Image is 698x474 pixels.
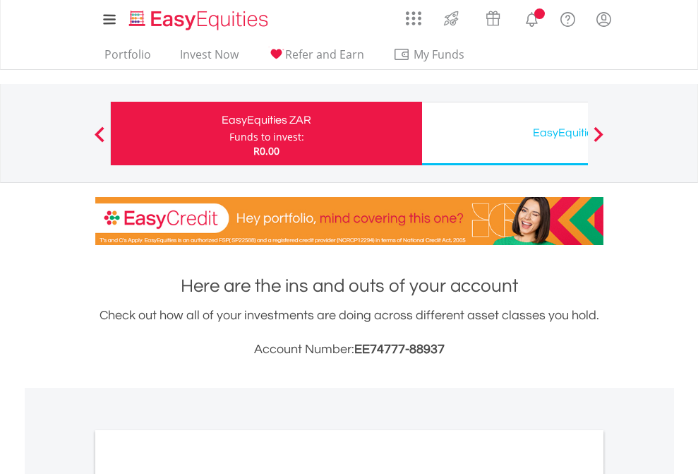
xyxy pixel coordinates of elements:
img: thrive-v2.svg [440,7,463,30]
img: EasyEquities_Logo.png [126,8,274,32]
div: Check out how all of your investments are doing across different asset classes you hold. [95,306,603,360]
span: R0.00 [253,144,279,158]
button: Previous [85,134,114,148]
a: Invest Now [174,47,244,69]
button: Next [584,134,613,148]
a: AppsGrid [397,4,431,26]
h3: Account Number: [95,340,603,360]
div: EasyEquities ZAR [119,110,414,130]
a: Portfolio [99,47,157,69]
a: Vouchers [472,4,514,30]
img: vouchers-v2.svg [481,7,505,30]
span: Refer and Earn [285,47,364,62]
a: My Profile [586,4,622,35]
h1: Here are the ins and outs of your account [95,273,603,299]
a: Home page [124,4,274,32]
a: Refer and Earn [262,47,370,69]
img: EasyCredit Promotion Banner [95,197,603,245]
span: My Funds [393,45,486,64]
a: Notifications [514,4,550,32]
span: EE74777-88937 [354,343,445,356]
a: FAQ's and Support [550,4,586,32]
img: grid-menu-icon.svg [406,11,421,26]
div: Funds to invest: [229,130,304,144]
